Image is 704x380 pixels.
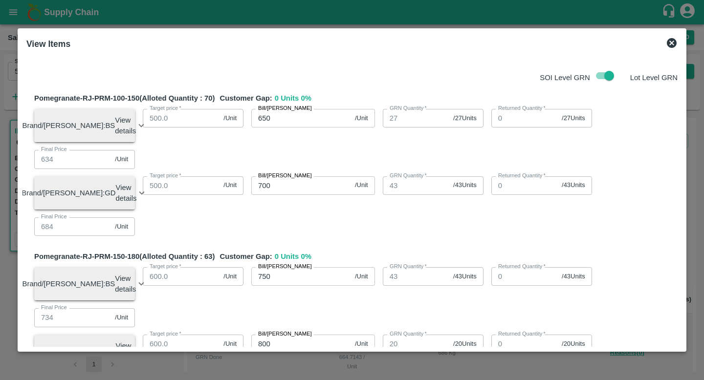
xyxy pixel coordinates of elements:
[390,105,427,112] label: GRN Quantity
[150,263,181,271] label: Target price
[34,217,111,236] input: Final Price
[34,109,135,143] div: Brand/[PERSON_NAME]:BSView details
[630,72,678,83] p: Lot Level GRN
[22,187,115,199] h6: Brand/[PERSON_NAME]: GD
[453,181,477,190] span: / 43 Units
[562,272,585,281] span: / 43 Units
[150,105,181,112] label: Target price
[215,93,275,104] span: Customer Gap:
[491,267,558,286] input: 0
[498,105,546,112] label: Returned Quantity
[390,330,427,338] label: GRN Quantity
[215,251,275,262] span: Customer Gap:
[34,176,135,210] div: Brand/[PERSON_NAME]:GDView details
[115,313,128,322] span: /Unit
[275,93,311,108] span: 0 Units 0 %
[223,339,237,349] span: /Unit
[355,339,368,349] span: /Unit
[223,181,237,190] span: /Unit
[115,273,136,295] p: View details
[34,251,215,262] span: Pomegranate-RJ-PRM-150-180 (Alloted Quantity : 63 )
[498,263,546,271] label: Returned Quantity
[34,93,215,104] span: Pomegranate-RJ-PRM-100-150 (Alloted Quantity : 70 )
[143,176,220,195] input: 0.0
[116,340,137,362] p: View details
[22,277,115,290] h6: Brand/[PERSON_NAME]: BS
[115,115,136,137] p: View details
[355,272,368,281] span: /Unit
[453,272,477,281] span: / 43 Units
[562,339,585,349] span: / 20 Units
[34,267,135,301] div: Brand/[PERSON_NAME]:BSView details
[491,109,558,127] input: 0
[258,172,312,180] label: Bill/[PERSON_NAME]
[223,272,237,281] span: /Unit
[498,330,546,338] label: Returned Quantity
[115,155,128,164] span: /Unit
[34,335,135,368] div: Brand/[PERSON_NAME]:GDView details
[41,304,67,312] label: Final Price
[143,109,220,127] input: 0.0
[22,119,115,132] h6: Brand/[PERSON_NAME]: BS
[116,182,137,204] p: View details
[150,172,181,180] label: Target price
[562,114,585,123] span: / 27 Units
[41,146,67,153] label: Final Price
[390,172,427,180] label: GRN Quantity
[355,181,368,190] span: /Unit
[258,330,312,338] label: Bill/[PERSON_NAME]
[34,150,111,169] input: Final Price
[540,72,590,83] p: SOI Level GRN
[115,222,128,232] span: /Unit
[143,267,220,286] input: 0.0
[562,181,585,190] span: / 43 Units
[150,330,181,338] label: Target price
[22,345,115,358] h6: Brand/[PERSON_NAME]: GD
[34,308,111,327] input: Final Price
[41,213,67,221] label: Final Price
[390,263,427,271] label: GRN Quantity
[355,114,368,123] span: /Unit
[275,251,311,267] span: 0 Units 0 %
[26,39,70,49] b: View Items
[491,176,558,195] input: 0
[498,172,546,180] label: Returned Quantity
[258,263,312,271] label: Bill/[PERSON_NAME]
[143,335,220,353] input: 0.0
[453,339,477,349] span: / 20 Units
[491,335,558,353] input: 0
[258,105,312,112] label: Bill/[PERSON_NAME]
[223,114,237,123] span: /Unit
[453,114,477,123] span: / 27 Units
